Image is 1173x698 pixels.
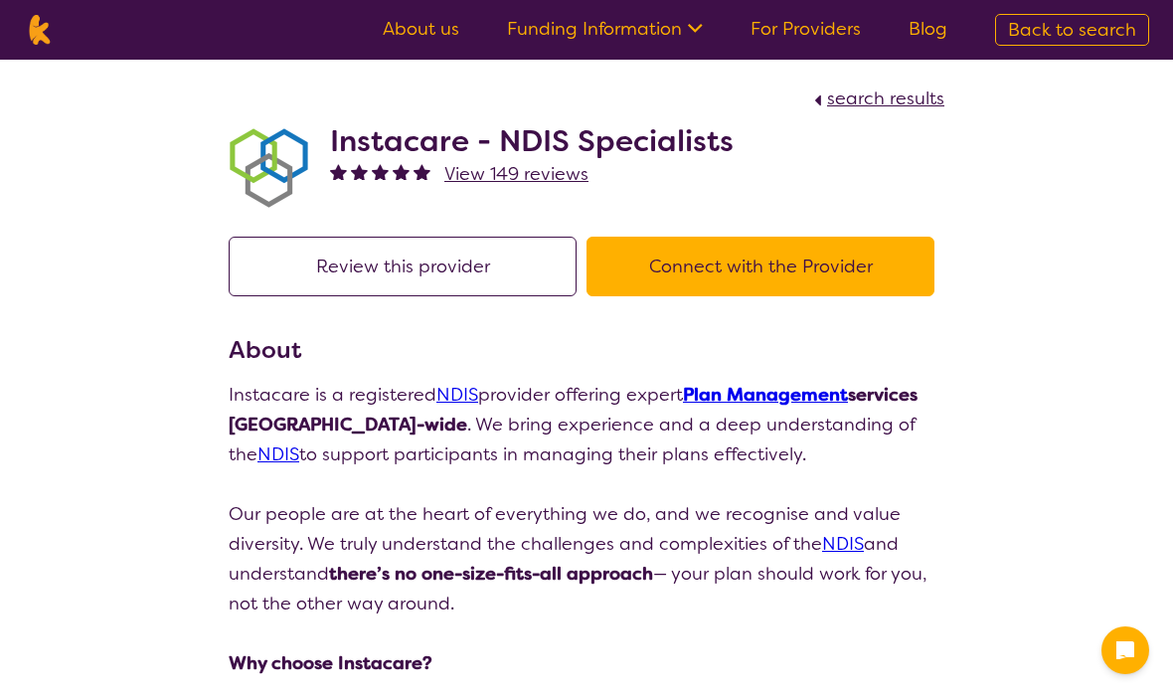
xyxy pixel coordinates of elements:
[751,17,861,41] a: For Providers
[822,532,864,556] a: NDIS
[351,163,368,180] img: fullstar
[229,128,308,208] img: obkhna0zu27zdd4ubuus.png
[383,17,459,41] a: About us
[827,87,944,110] span: search results
[229,380,944,469] p: Instacare is a registered provider offering expert . We bring experience and a deep understanding...
[995,14,1149,46] a: Back to search
[372,163,389,180] img: fullstar
[809,87,944,110] a: search results
[330,163,347,180] img: fullstar
[24,15,55,45] img: Karista logo
[329,562,653,586] strong: there’s no one-size-fits-all approach
[586,237,934,296] button: Connect with the Provider
[436,383,478,407] a: NDIS
[229,651,432,675] strong: Why choose Instacare?
[393,163,410,180] img: fullstar
[330,123,734,159] h2: Instacare - NDIS Specialists
[229,255,586,278] a: Review this provider
[229,332,944,368] h3: About
[229,237,577,296] button: Review this provider
[444,159,588,189] a: View 149 reviews
[257,442,299,466] a: NDIS
[414,163,430,180] img: fullstar
[909,17,947,41] a: Blog
[683,383,848,407] a: Plan Management
[586,255,944,278] a: Connect with the Provider
[444,162,588,186] span: View 149 reviews
[229,499,944,618] p: Our people are at the heart of everything we do, and we recognise and value diversity. We truly u...
[1008,18,1136,42] span: Back to search
[507,17,703,41] a: Funding Information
